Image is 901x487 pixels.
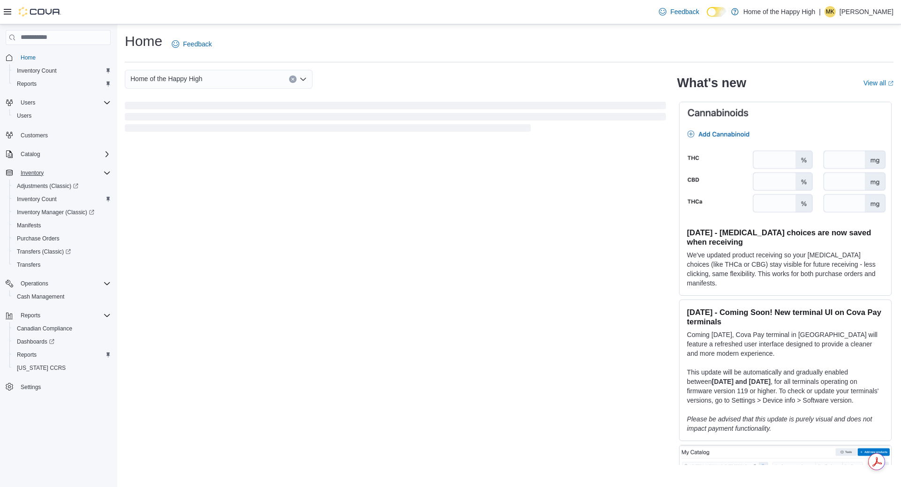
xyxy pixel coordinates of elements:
[13,291,68,302] a: Cash Management
[17,338,54,345] span: Dashboards
[2,128,115,142] button: Customers
[17,149,44,160] button: Catalog
[13,362,111,374] span: Washington CCRS
[2,380,115,394] button: Settings
[9,348,115,361] button: Reports
[13,65,111,76] span: Inventory Count
[13,349,111,360] span: Reports
[13,180,111,192] span: Adjustments (Classic)
[21,132,48,139] span: Customers
[9,258,115,271] button: Transfers
[17,222,41,229] span: Manifests
[21,54,36,61] span: Home
[13,194,111,205] span: Inventory Count
[9,322,115,335] button: Canadian Compliance
[9,64,115,77] button: Inventory Count
[17,278,52,289] button: Operations
[687,415,872,432] em: Please be advised that this update is purely visual and does not impact payment functionality.
[17,293,64,300] span: Cash Management
[17,351,37,359] span: Reports
[13,349,40,360] a: Reports
[21,169,44,177] span: Inventory
[825,6,836,17] div: Michael Kirkman
[2,148,115,161] button: Catalog
[17,149,111,160] span: Catalog
[21,312,40,319] span: Reports
[13,246,75,257] a: Transfers (Classic)
[21,99,35,106] span: Users
[2,51,115,64] button: Home
[17,381,111,393] span: Settings
[17,112,31,120] span: Users
[17,325,72,332] span: Canadian Compliance
[13,78,40,90] a: Reports
[13,207,98,218] a: Inventory Manager (Classic)
[687,228,884,247] h3: [DATE] - [MEDICAL_DATA] choices are now saved when receiving
[670,7,699,16] span: Feedback
[13,194,61,205] a: Inventory Count
[17,248,71,255] span: Transfers (Classic)
[13,246,111,257] span: Transfers (Classic)
[13,291,111,302] span: Cash Management
[13,65,61,76] a: Inventory Count
[17,261,40,269] span: Transfers
[687,330,884,358] p: Coming [DATE], Cova Pay terminal in [GEOGRAPHIC_DATA] will feature a refreshed user interface des...
[299,75,307,83] button: Open list of options
[17,167,111,179] span: Inventory
[743,6,815,17] p: Home of the Happy High
[2,277,115,290] button: Operations
[13,323,111,334] span: Canadian Compliance
[655,2,702,21] a: Feedback
[9,335,115,348] a: Dashboards
[130,73,202,84] span: Home of the Happy High
[9,219,115,232] button: Manifests
[17,97,39,108] button: Users
[21,150,40,158] span: Catalog
[13,336,111,347] span: Dashboards
[17,129,111,141] span: Customers
[9,206,115,219] a: Inventory Manager (Classic)
[13,259,44,270] a: Transfers
[13,336,58,347] a: Dashboards
[826,6,834,17] span: MK
[17,209,94,216] span: Inventory Manager (Classic)
[13,207,111,218] span: Inventory Manager (Classic)
[17,235,60,242] span: Purchase Orders
[712,378,771,385] strong: [DATE] and [DATE]
[17,382,45,393] a: Settings
[9,290,115,303] button: Cash Management
[9,193,115,206] button: Inventory Count
[17,310,44,321] button: Reports
[13,259,111,270] span: Transfers
[840,6,893,17] p: [PERSON_NAME]
[289,75,297,83] button: Clear input
[168,35,215,53] a: Feedback
[707,7,726,17] input: Dark Mode
[13,78,111,90] span: Reports
[9,180,115,193] a: Adjustments (Classic)
[125,32,162,51] h1: Home
[17,278,111,289] span: Operations
[125,104,666,134] span: Loading
[13,233,111,244] span: Purchase Orders
[863,79,893,87] a: View allExternal link
[17,167,47,179] button: Inventory
[17,97,111,108] span: Users
[13,110,111,121] span: Users
[183,39,212,49] span: Feedback
[9,232,115,245] button: Purchase Orders
[17,310,111,321] span: Reports
[2,166,115,180] button: Inventory
[677,75,746,90] h2: What's new
[17,52,111,63] span: Home
[17,80,37,88] span: Reports
[21,383,41,391] span: Settings
[9,109,115,122] button: Users
[9,245,115,258] a: Transfers (Classic)
[687,367,884,405] p: This update will be automatically and gradually enabled between , for all terminals operating on ...
[17,67,57,75] span: Inventory Count
[9,361,115,375] button: [US_STATE] CCRS
[21,280,48,287] span: Operations
[13,180,82,192] a: Adjustments (Classic)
